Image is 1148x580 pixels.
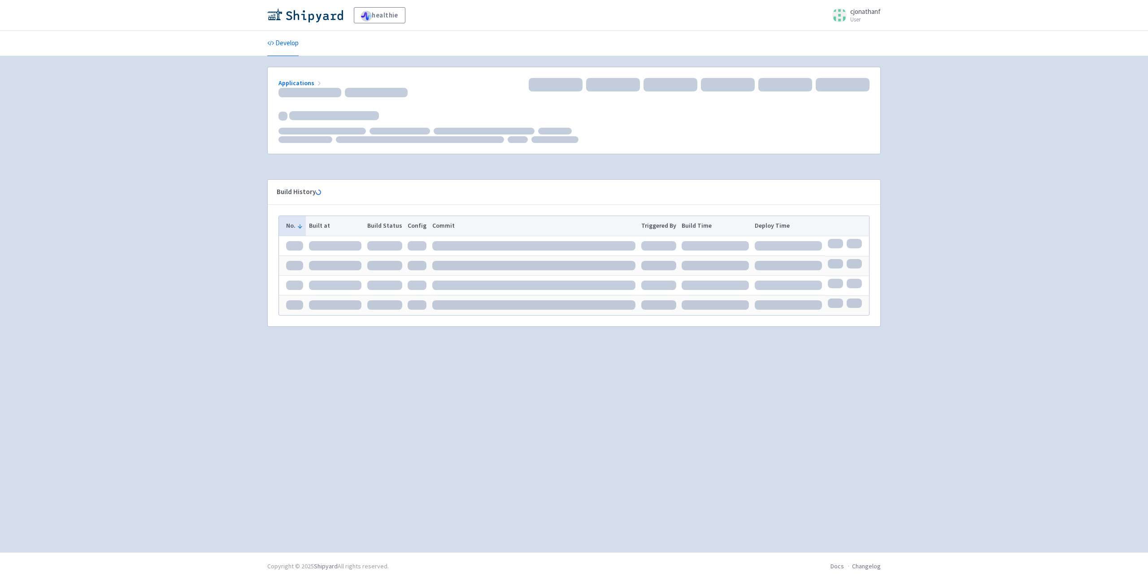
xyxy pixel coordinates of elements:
[827,8,881,22] a: cjonathanf User
[679,216,752,236] th: Build Time
[314,562,338,570] a: Shipyard
[752,216,825,236] th: Deploy Time
[364,216,405,236] th: Build Status
[850,17,881,22] small: User
[405,216,430,236] th: Config
[831,562,844,570] a: Docs
[286,221,303,230] button: No.
[354,7,405,23] a: healthie
[306,216,364,236] th: Built at
[638,216,679,236] th: Triggered By
[277,187,857,197] div: Build History
[278,79,323,87] a: Applications
[267,31,299,56] a: Develop
[850,7,881,16] span: cjonathanf
[267,8,343,22] img: Shipyard logo
[267,562,389,571] div: Copyright © 2025 All rights reserved.
[852,562,881,570] a: Changelog
[430,216,639,236] th: Commit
